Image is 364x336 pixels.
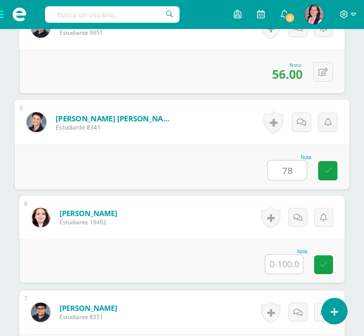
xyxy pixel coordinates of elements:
[60,303,117,313] a: [PERSON_NAME]
[60,29,176,37] span: Estudiante 9951
[265,249,307,254] div: Nota
[31,208,50,227] img: 55b2e7ae383fcf88bcba3100c5bcd0ad.png
[268,161,306,180] input: 0-100.0
[272,61,303,68] div: Nota:
[45,6,180,23] input: Busca un usuario...
[285,13,295,23] span: 3
[267,155,311,160] div: Nota
[304,5,324,24] img: 6911ad4cf6da2f75dfa65875cab9b3d1.png
[272,66,303,82] span: 56.00
[56,113,175,123] a: [PERSON_NAME] [PERSON_NAME], [GEOGRAPHIC_DATA]
[60,313,117,321] span: Estudiante 8351
[265,255,303,274] input: 0-100.0
[27,112,46,132] img: a46afeced155d258bb27067b96ec567c.png
[56,123,175,131] span: Estudiante 8341
[60,218,117,226] span: Estudiante 19492
[60,208,117,218] a: [PERSON_NAME]
[31,303,50,322] img: 12849e762fd26e0b11c1b716d135bf87.png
